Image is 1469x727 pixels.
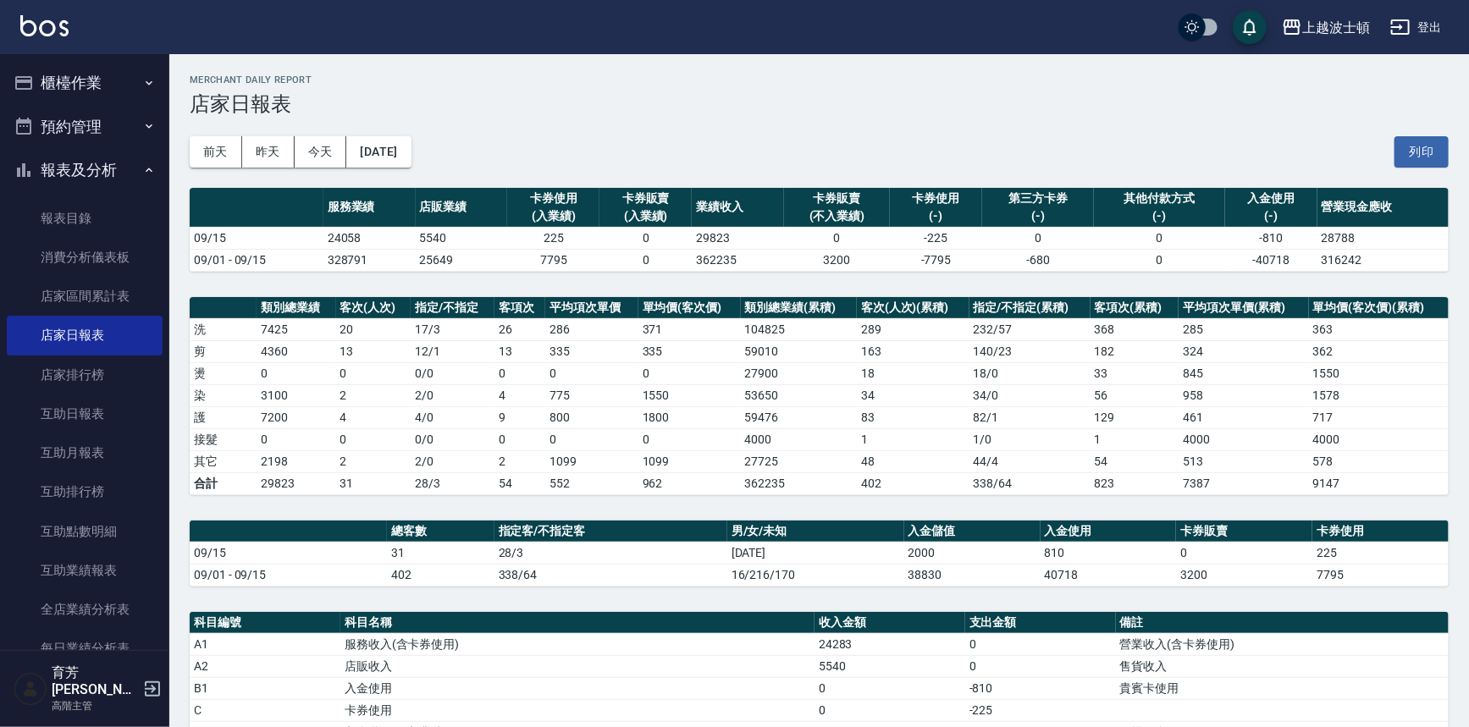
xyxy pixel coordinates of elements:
th: 指定客/不指定客 [494,520,727,542]
td: 卡券使用 [340,699,815,721]
div: 第三方卡券 [986,190,1090,207]
td: 33 [1091,362,1179,384]
td: 3200 [784,249,890,271]
td: 9 [494,406,546,428]
a: 互助月報表 [7,433,163,472]
td: 4 [336,406,411,428]
td: 0 [545,362,638,384]
td: 28788 [1317,227,1449,249]
td: 48 [857,450,969,472]
a: 互助業績報表 [7,551,163,590]
table: a dense table [190,297,1449,495]
div: (-) [986,207,1090,225]
button: 預約管理 [7,105,163,149]
td: [DATE] [727,542,904,564]
td: 27900 [741,362,857,384]
td: 56 [1091,384,1179,406]
td: -680 [982,249,1094,271]
td: 0 [638,428,741,450]
td: 18 / 0 [969,362,1091,384]
td: 552 [545,472,638,494]
td: 289 [857,318,969,340]
td: 958 [1179,384,1309,406]
td: 362235 [741,472,857,494]
td: 0 [982,227,1094,249]
td: 402 [387,564,494,586]
td: 24283 [815,633,965,655]
div: (-) [1098,207,1221,225]
td: 2 [494,450,546,472]
a: 互助排行榜 [7,472,163,511]
td: 染 [190,384,257,406]
a: 店家日報表 [7,316,163,355]
td: 13 [494,340,546,362]
th: 支出金額 [965,612,1116,634]
table: a dense table [190,188,1449,272]
th: 單均價(客次價)(累積) [1309,297,1449,319]
td: 2198 [257,450,335,472]
td: 368 [1091,318,1179,340]
a: 每日業績分析表 [7,629,163,668]
button: 列印 [1394,136,1449,168]
td: 225 [1312,542,1449,564]
div: 卡券販賣 [788,190,886,207]
td: 1099 [545,450,638,472]
td: 338/64 [969,472,1091,494]
div: (入業績) [511,207,595,225]
th: 入金儲值 [904,520,1041,542]
td: 09/15 [190,227,323,249]
td: 59476 [741,406,857,428]
td: 12 / 1 [411,340,494,362]
th: 入金使用 [1041,520,1177,542]
td: 775 [545,384,638,406]
th: 收入金額 [815,612,965,634]
h5: 育芳[PERSON_NAME] [52,664,138,698]
td: A1 [190,633,340,655]
td: 316242 [1317,249,1449,271]
td: B1 [190,677,340,699]
table: a dense table [190,520,1449,587]
td: 7200 [257,406,335,428]
button: 昨天 [242,136,295,168]
td: 剪 [190,340,257,362]
td: 服務收入(含卡券使用) [340,633,815,655]
td: 823 [1091,472,1179,494]
button: 前天 [190,136,242,168]
td: 335 [638,340,741,362]
td: -810 [965,677,1116,699]
td: 513 [1179,450,1309,472]
td: 31 [336,472,411,494]
th: 平均項次單價 [545,297,638,319]
td: 3200 [1176,564,1312,586]
td: 2 [336,384,411,406]
td: C [190,699,340,721]
td: 338/64 [494,564,727,586]
td: 5540 [416,227,508,249]
td: 0 [965,655,1116,677]
td: 27725 [741,450,857,472]
td: 09/01 - 09/15 [190,564,387,586]
td: 1 [857,428,969,450]
td: 810 [1041,542,1177,564]
th: 業績收入 [692,188,784,228]
td: 4000 [741,428,857,450]
td: 34 / 0 [969,384,1091,406]
td: 其它 [190,450,257,472]
td: 129 [1091,406,1179,428]
td: 1550 [638,384,741,406]
td: 20 [336,318,411,340]
th: 營業現金應收 [1317,188,1449,228]
div: 其他付款方式 [1098,190,1221,207]
th: 指定/不指定(累積) [969,297,1091,319]
td: 335 [545,340,638,362]
td: 0 [784,227,890,249]
th: 科目名稱 [340,612,815,634]
td: 0 [494,428,546,450]
td: 29823 [257,472,335,494]
td: -40718 [1225,249,1317,271]
a: 報表目錄 [7,199,163,238]
td: 7425 [257,318,335,340]
th: 客次(人次)(累積) [857,297,969,319]
td: 182 [1091,340,1179,362]
td: 140 / 23 [969,340,1091,362]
